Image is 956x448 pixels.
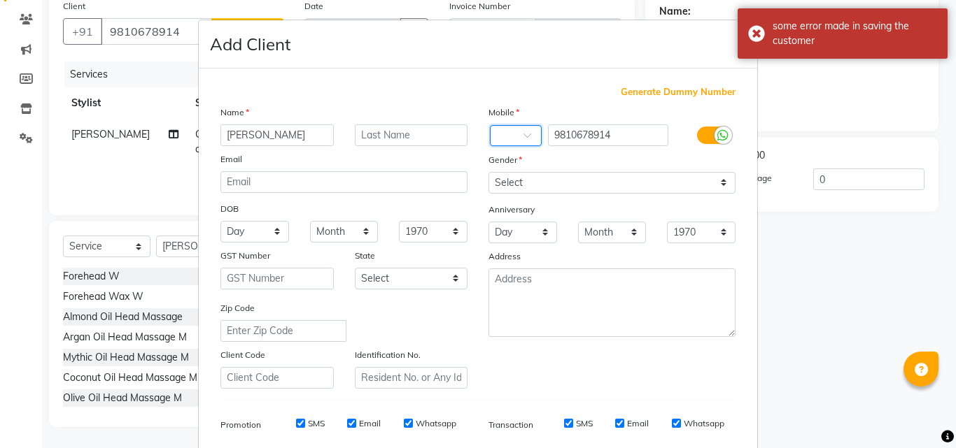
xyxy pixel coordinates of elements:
[220,320,346,342] input: Enter Zip Code
[220,302,255,315] label: Zip Code
[355,124,468,146] input: Last Name
[621,85,736,99] span: Generate Dummy Number
[220,419,261,431] label: Promotion
[359,417,381,430] label: Email
[416,417,456,430] label: Whatsapp
[488,250,521,263] label: Address
[220,349,265,361] label: Client Code
[488,106,519,119] label: Mobile
[220,268,334,289] input: GST Number
[220,250,270,262] label: GST Number
[220,203,239,215] label: DOB
[355,349,421,361] label: Identification No.
[627,417,649,430] label: Email
[488,203,535,216] label: Anniversary
[488,154,522,166] label: Gender
[355,367,468,389] input: Resident No. or Any Id
[684,417,724,430] label: Whatsapp
[220,106,249,119] label: Name
[576,417,593,430] label: SMS
[773,19,937,48] div: some error made in saving the customer
[308,417,325,430] label: SMS
[220,367,334,389] input: Client Code
[548,124,669,146] input: Mobile
[210,31,290,57] h4: Add Client
[220,124,334,146] input: First Name
[355,250,375,262] label: State
[220,153,242,166] label: Email
[488,419,533,431] label: Transaction
[220,171,468,193] input: Email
